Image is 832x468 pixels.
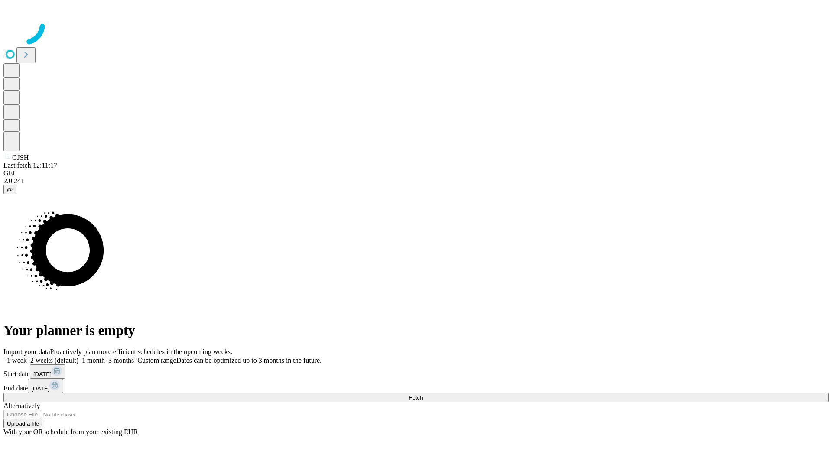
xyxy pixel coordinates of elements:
[108,357,134,364] span: 3 months
[12,154,29,161] span: GJSH
[3,322,829,338] h1: Your planner is empty
[3,402,40,409] span: Alternatively
[31,385,49,392] span: [DATE]
[3,162,57,169] span: Last fetch: 12:11:17
[28,379,63,393] button: [DATE]
[3,364,829,379] div: Start date
[409,394,423,401] span: Fetch
[3,393,829,402] button: Fetch
[50,348,232,355] span: Proactively plan more efficient schedules in the upcoming weeks.
[3,177,829,185] div: 2.0.241
[82,357,105,364] span: 1 month
[3,428,138,435] span: With your OR schedule from your existing EHR
[137,357,176,364] span: Custom range
[3,419,42,428] button: Upload a file
[33,371,52,377] span: [DATE]
[7,186,13,193] span: @
[3,169,829,177] div: GEI
[3,185,16,194] button: @
[30,357,78,364] span: 2 weeks (default)
[176,357,322,364] span: Dates can be optimized up to 3 months in the future.
[30,364,65,379] button: [DATE]
[7,357,27,364] span: 1 week
[3,379,829,393] div: End date
[3,348,50,355] span: Import your data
